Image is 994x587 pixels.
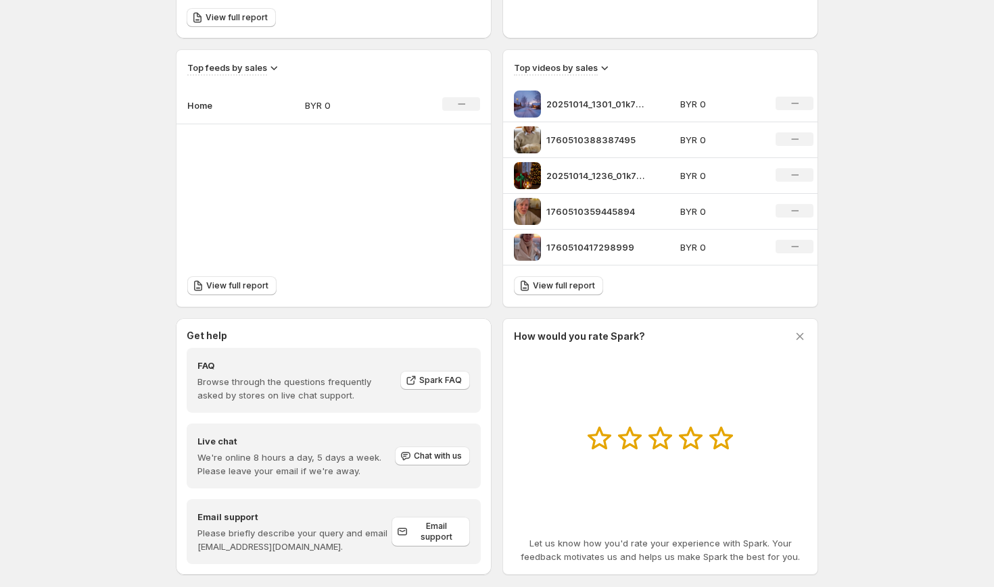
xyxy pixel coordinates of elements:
[197,359,391,372] h4: FAQ
[400,371,470,390] a: Spark FAQ
[197,434,394,448] h4: Live chat
[514,126,541,153] img: 1760510388387495
[414,451,462,461] span: Chat with us
[187,99,255,112] p: Home
[514,198,541,225] img: 1760510359445894
[187,8,276,27] a: View full report
[514,234,541,261] img: 1760510417298999
[514,536,807,563] p: Let us know how you'd rate your experience with Spark. Your feedback motivates us and helps us ma...
[197,526,392,553] p: Please briefly describe your query and email [EMAIL_ADDRESS][DOMAIN_NAME].
[305,99,401,112] p: BYR 0
[680,240,760,254] p: BYR 0
[514,61,598,74] h3: Top videos by sales
[514,330,645,343] h3: How would you rate Spark?
[546,205,648,218] p: 1760510359445894
[546,133,648,147] p: 1760510388387495
[419,375,462,386] span: Spark FAQ
[187,276,277,295] a: View full report
[197,375,391,402] p: Browse through the questions frequently asked by stores on live chat support.
[206,280,268,291] span: View full report
[197,510,392,524] h4: Email support
[410,521,462,542] span: Email support
[206,12,268,23] span: View full report
[514,91,541,118] img: 20251014_1301_01k7hsjby3e3a84m4eftsp5gzp-aa0103e9-7467-461b-aacd-ece5d157b553
[197,451,394,478] p: We're online 8 hours a day, 5 days a week. Please leave your email if we're away.
[187,61,267,74] h3: Top feeds by sales
[680,97,760,111] p: BYR 0
[680,169,760,182] p: BYR 0
[546,240,648,254] p: 1760510417298999
[680,205,760,218] p: BYR 0
[514,162,541,189] img: 20251014_1236_01k7hs6779fj2s8n6cvww1nysc-5abd6ac3-d04c-4ea7-85e9-f35fd185aede
[680,133,760,147] p: BYR 0
[514,276,603,295] a: View full report
[395,446,470,465] button: Chat with us
[392,517,470,546] a: Email support
[187,329,227,342] h3: Get help
[546,169,648,182] p: 20251014_1236_01k7hs6779fj2s8n6cvww1nysc-5abd6ac3-d04c-4ea7-85e9-f35fd185aede
[546,97,648,111] p: 20251014_1301_01k7hsjby3e3a84m4eftsp5gzp-aa0103e9-7467-461b-aacd-ece5d157b553
[533,280,595,291] span: View full report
